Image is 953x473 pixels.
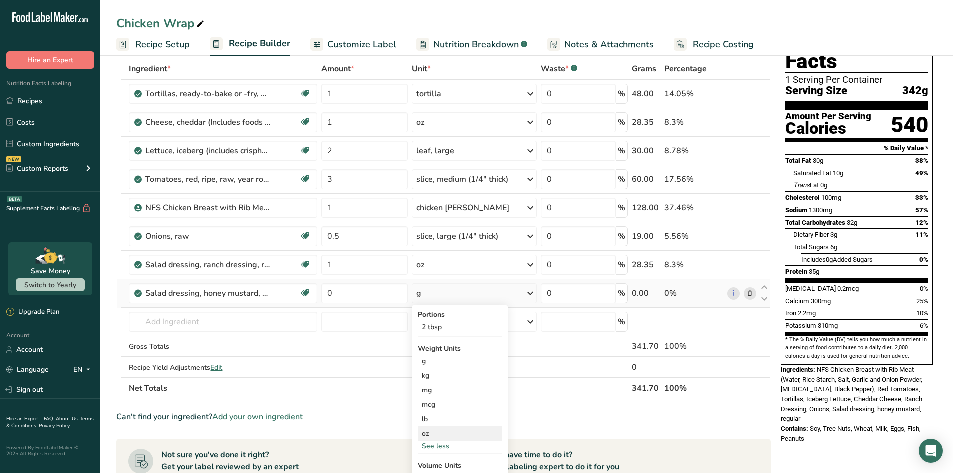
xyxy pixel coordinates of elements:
[418,343,502,354] div: Weight Units
[902,85,928,97] span: 342g
[418,320,502,334] div: 2 tbsp
[727,287,740,300] a: i
[919,256,928,263] span: 0%
[915,194,928,201] span: 33%
[847,219,857,226] span: 32g
[793,181,819,189] span: Fat
[632,361,660,373] div: 0
[785,121,871,136] div: Calories
[24,280,76,290] span: Switch to Yearly
[145,287,270,299] div: Salad dressing, honey mustard, regular
[145,145,270,157] div: Lettuce, iceberg (includes crisphead types), raw
[6,307,59,317] div: Upgrade Plan
[664,173,723,185] div: 17.56%
[916,297,928,305] span: 25%
[785,309,796,317] span: Iron
[541,63,577,75] div: Waste
[915,219,928,226] span: 12%
[418,412,502,426] div: lb
[418,354,502,368] div: g
[785,285,836,292] span: [MEDICAL_DATA]
[664,145,723,157] div: 8.78%
[56,415,80,422] a: About Us .
[820,181,827,189] span: 0g
[837,285,859,292] span: 0.2mcg
[793,243,829,251] span: Total Sugars
[418,397,502,412] div: mcg
[632,230,660,242] div: 19.00
[416,287,421,299] div: g
[785,297,809,305] span: Calcium
[785,85,847,97] span: Serving Size
[793,169,831,177] span: Saturated Fat
[891,112,928,138] div: 540
[785,322,816,329] span: Potassium
[418,309,502,320] div: Portions
[418,460,502,471] div: Volume Units
[416,116,424,128] div: oz
[915,206,928,214] span: 57%
[632,63,656,75] span: Grams
[785,268,807,275] span: Protein
[127,377,629,398] th: Net Totals
[664,230,723,242] div: 5.56%
[662,377,725,398] th: 100%
[664,287,723,299] div: 0%
[129,341,317,352] div: Gross Totals
[785,75,928,85] div: 1 Serving Per Container
[781,425,921,442] span: Soy, Tree Nuts, Wheat, Milk, Eggs, Fish, Peanuts
[483,449,619,473] div: Don't have time to do it? Hire a labeling expert to do it for you
[809,268,819,275] span: 35g
[915,231,928,238] span: 11%
[6,361,49,378] a: Language
[6,156,21,162] div: NEW
[781,425,808,432] span: Contains:
[6,415,94,429] a: Terms & Conditions .
[145,202,270,214] div: NFS Chicken Breast with Rib Meat
[664,340,723,352] div: 100%
[416,88,441,100] div: tortilla
[920,322,928,329] span: 6%
[785,194,820,201] span: Cholesterol
[129,63,171,75] span: Ingredient
[809,206,832,214] span: 1300mg
[632,88,660,100] div: 48.00
[564,38,654,51] span: Notes & Attachments
[830,243,837,251] span: 6g
[145,259,270,271] div: Salad dressing, ranch dressing, regular
[798,309,816,317] span: 2.2mg
[674,33,754,56] a: Recipe Costing
[632,259,660,271] div: 28.35
[31,266,70,276] div: Save Money
[785,157,811,164] span: Total Fat
[785,112,871,121] div: Amount Per Serving
[7,196,22,202] div: BETA
[630,377,662,398] th: 341.70
[793,181,810,189] i: Trans
[547,33,654,56] a: Notes & Attachments
[416,202,509,214] div: chicken [PERSON_NAME]
[116,33,190,56] a: Recipe Setup
[116,411,771,423] div: Can't find your ingredient?
[129,312,317,332] input: Add Ingredient
[664,88,723,100] div: 14.05%
[813,157,823,164] span: 30g
[632,202,660,214] div: 128.00
[6,445,94,457] div: Powered By FoodLabelMaker © 2025 All Rights Reserved
[6,163,68,174] div: Custom Reports
[145,173,270,185] div: Tomatoes, red, ripe, raw, year round average
[785,27,928,73] h1: Nutrition Facts
[664,202,723,214] div: 37.46%
[44,415,56,422] a: FAQ .
[327,38,396,51] span: Customize Label
[229,37,290,50] span: Recipe Builder
[212,411,303,423] span: Add your own ingredient
[664,63,707,75] span: Percentage
[833,169,843,177] span: 10g
[915,157,928,164] span: 38%
[919,439,943,463] div: Open Intercom Messenger
[210,363,222,372] span: Edit
[664,116,723,128] div: 8.3%
[920,285,928,292] span: 0%
[781,366,922,422] span: NFS Chicken Breast with Rib Meat (Water, Rice Starch, Salt, Garlic and Onion Powder, [MEDICAL_DAT...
